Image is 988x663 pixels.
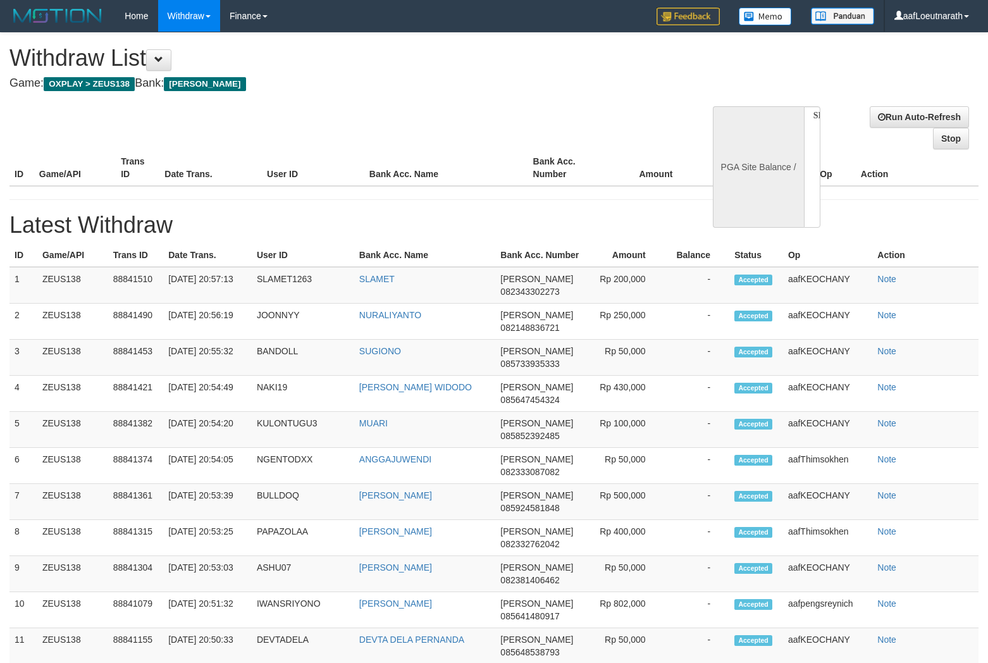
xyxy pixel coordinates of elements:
td: 7 [9,484,37,520]
th: User ID [262,150,364,186]
td: [DATE] 20:54:20 [163,412,252,448]
th: User ID [252,244,354,267]
td: Rp 400,000 [588,520,665,556]
th: Date Trans. [159,150,262,186]
td: ZEUS138 [37,412,108,448]
span: Accepted [734,419,772,430]
td: ZEUS138 [37,556,108,592]
div: PGA Site Balance / [713,106,804,228]
td: aafKEOCHANY [783,304,872,340]
a: SLAMET [359,274,395,284]
td: ZEUS138 [37,484,108,520]
td: 1 [9,267,37,304]
span: 085647454324 [500,395,559,405]
span: [PERSON_NAME] [500,310,573,320]
td: 88841453 [108,340,164,376]
td: 88841382 [108,412,164,448]
a: Note [877,310,896,320]
td: 3 [9,340,37,376]
td: aafpengsreynich [783,592,872,628]
td: aafKEOCHANY [783,340,872,376]
td: 2 [9,304,37,340]
td: Rp 802,000 [588,592,665,628]
td: PAPAZOLAA [252,520,354,556]
span: OXPLAY > ZEUS138 [44,77,135,91]
th: Balance [691,150,767,186]
a: Run Auto-Refresh [870,106,969,128]
span: Accepted [734,383,772,393]
td: 5 [9,412,37,448]
td: Rp 430,000 [588,376,665,412]
td: ZEUS138 [37,592,108,628]
td: [DATE] 20:55:32 [163,340,252,376]
td: IWANSRIYONO [252,592,354,628]
td: Rp 50,000 [588,556,665,592]
th: Op [783,244,872,267]
a: Note [877,418,896,428]
h1: Latest Withdraw [9,213,979,238]
a: [PERSON_NAME] [359,490,432,500]
a: [PERSON_NAME] [359,526,432,536]
td: - [665,304,729,340]
td: 9 [9,556,37,592]
span: 082333087082 [500,467,559,477]
td: 88841304 [108,556,164,592]
td: 6 [9,448,37,484]
span: 085641480917 [500,611,559,621]
td: aafThimsokhen [783,520,872,556]
td: [DATE] 20:54:05 [163,448,252,484]
td: 88841510 [108,267,164,304]
a: Note [877,382,896,392]
td: [DATE] 20:53:03 [163,556,252,592]
td: aafKEOCHANY [783,412,872,448]
a: Note [877,526,896,536]
th: Action [856,150,979,186]
td: ZEUS138 [37,376,108,412]
span: Accepted [734,563,772,574]
td: [DATE] 20:54:49 [163,376,252,412]
img: Button%20Memo.svg [739,8,792,25]
td: ZEUS138 [37,340,108,376]
th: Bank Acc. Number [528,150,610,186]
a: [PERSON_NAME] [359,598,432,609]
td: - [665,267,729,304]
td: ZEUS138 [37,448,108,484]
td: 88841361 [108,484,164,520]
span: Accepted [734,275,772,285]
h1: Withdraw List [9,46,646,71]
span: 085924581848 [500,503,559,513]
span: Accepted [734,599,772,610]
th: Bank Acc. Name [354,244,496,267]
td: [DATE] 20:57:13 [163,267,252,304]
span: 082332762042 [500,539,559,549]
td: BANDOLL [252,340,354,376]
td: Rp 200,000 [588,267,665,304]
th: Amount [610,150,691,186]
a: Note [877,598,896,609]
span: 082381406462 [500,575,559,585]
a: DEVTA DELA PERNANDA [359,635,464,645]
td: NAKI19 [252,376,354,412]
td: - [665,340,729,376]
td: - [665,520,729,556]
td: 88841315 [108,520,164,556]
span: Accepted [734,491,772,502]
td: JOONNYY [252,304,354,340]
td: [DATE] 20:56:19 [163,304,252,340]
span: 085648538793 [500,647,559,657]
span: Accepted [734,527,772,538]
span: Accepted [734,455,772,466]
img: Feedback.jpg [657,8,720,25]
a: Note [877,346,896,356]
span: [PERSON_NAME] [500,346,573,356]
a: [PERSON_NAME] [359,562,432,573]
img: panduan.png [811,8,874,25]
td: ZEUS138 [37,304,108,340]
a: [PERSON_NAME] WIDODO [359,382,472,392]
td: - [665,376,729,412]
span: Accepted [734,347,772,357]
th: Status [729,244,783,267]
td: SLAMET1263 [252,267,354,304]
span: [PERSON_NAME] [500,454,573,464]
td: [DATE] 20:53:39 [163,484,252,520]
